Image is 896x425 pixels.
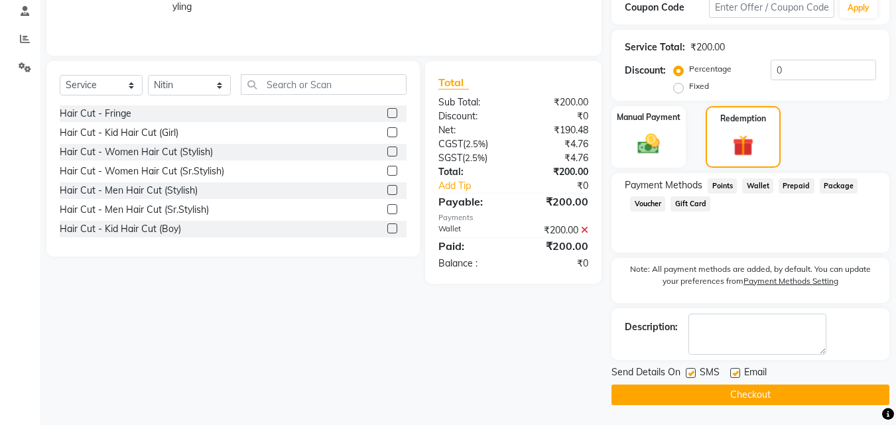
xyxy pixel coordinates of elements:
a: Add Tip [428,179,527,193]
span: Gift Card [671,196,710,212]
div: ₹200.00 [513,223,598,237]
div: ₹190.48 [513,123,598,137]
div: ( ) [428,151,513,165]
div: Service Total: [625,40,685,54]
label: Percentage [689,63,732,75]
div: Balance : [428,257,513,271]
div: ( ) [428,137,513,151]
span: 2.5% [466,139,485,149]
div: Discount: [428,109,513,123]
div: Hair Cut - Men Hair Cut (Sr.Stylish) [60,203,209,217]
span: Package [820,178,858,194]
div: Hair Cut - Women Hair Cut (Stylish) [60,145,213,159]
span: SMS [700,365,720,382]
div: ₹200.00 [513,95,598,109]
span: Wallet [742,178,773,194]
div: Net: [428,123,513,137]
img: _gift.svg [726,133,760,158]
div: Payable: [428,194,513,210]
label: Redemption [720,113,766,125]
span: Voucher [630,196,665,212]
label: Payment Methods Setting [743,275,838,287]
div: Hair Cut - Men Hair Cut (Stylish) [60,184,198,198]
button: Checkout [611,385,889,405]
span: Email [744,365,767,382]
div: Hair Cut - Fringe [60,107,131,121]
label: Fixed [689,80,709,92]
div: Coupon Code [625,1,708,15]
label: Manual Payment [617,111,680,123]
div: ₹0 [513,257,598,271]
div: ₹4.76 [513,137,598,151]
span: Total [438,76,469,90]
div: Total: [428,165,513,179]
img: _cash.svg [631,131,667,156]
div: ₹200.00 [690,40,725,54]
span: Points [708,178,737,194]
div: Wallet [428,223,513,237]
span: Prepaid [779,178,814,194]
span: Payment Methods [625,178,702,192]
span: Send Details On [611,365,680,382]
div: ₹200.00 [513,165,598,179]
div: Discount: [625,64,666,78]
div: Paid: [428,238,513,254]
div: Hair Cut - Women Hair Cut (Sr.Stylish) [60,164,224,178]
div: Payments [438,212,588,223]
div: ₹200.00 [513,238,598,254]
div: Description: [625,320,678,334]
span: CGST [438,138,463,150]
label: Note: All payment methods are added, by default. You can update your preferences from [625,263,876,292]
div: ₹200.00 [513,194,598,210]
div: Sub Total: [428,95,513,109]
span: 2.5% [465,152,485,163]
div: ₹0 [513,109,598,123]
div: ₹0 [528,179,599,193]
div: Hair Cut - Kid Hair Cut (Girl) [60,126,178,140]
input: Search or Scan [241,74,407,95]
div: Hair Cut - Kid Hair Cut (Boy) [60,222,181,236]
span: SGST [438,152,462,164]
div: ₹4.76 [513,151,598,165]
